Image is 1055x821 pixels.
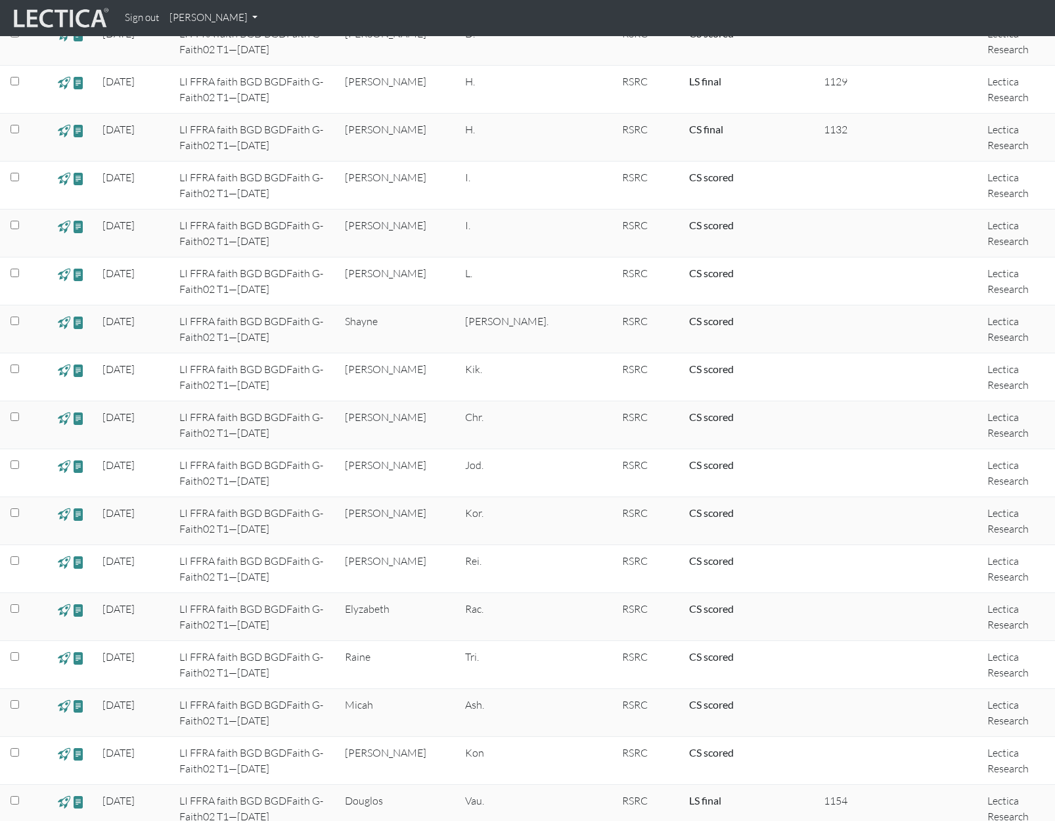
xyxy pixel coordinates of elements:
[95,353,171,401] td: [DATE]
[457,641,556,689] td: Tri.
[457,497,556,545] td: Kor.
[95,545,171,593] td: [DATE]
[95,66,171,114] td: [DATE]
[689,123,723,135] a: Completed = assessment has been completed; CS scored = assessment has been CLAS scored; LS scored...
[689,554,734,567] a: Completed = assessment has been completed; CS scored = assessment has been CLAS scored; LS scored...
[58,267,70,282] span: view
[614,18,681,66] td: RSRC
[457,114,556,162] td: H.
[614,545,681,593] td: RSRC
[72,506,85,521] span: view
[171,689,337,737] td: LI FFRA faith BGD BGDFaith G-Faith02 T1—[DATE]
[337,449,457,497] td: [PERSON_NAME]
[614,210,681,257] td: RSRC
[689,75,721,87] a: Completed = assessment has been completed; CS scored = assessment has been CLAS scored; LS scored...
[171,593,337,641] td: LI FFRA faith BGD BGDFaith G-Faith02 T1—[DATE]
[457,593,556,641] td: Rac.
[457,257,556,305] td: L.
[171,401,337,449] td: LI FFRA faith BGD BGDFaith G-Faith02 T1—[DATE]
[457,689,556,737] td: Ash.
[457,18,556,66] td: D.
[72,411,85,426] span: view
[979,305,1055,353] td: Lectica Research
[457,401,556,449] td: Chr.
[58,458,70,474] span: view
[95,210,171,257] td: [DATE]
[171,257,337,305] td: LI FFRA faith BGD BGDFaith G-Faith02 T1—[DATE]
[171,162,337,210] td: LI FFRA faith BGD BGDFaith G-Faith02 T1—[DATE]
[689,650,734,663] a: Completed = assessment has been completed; CS scored = assessment has been CLAS scored; LS scored...
[72,602,85,617] span: view
[72,171,85,186] span: view
[337,18,457,66] td: [PERSON_NAME]
[979,497,1055,545] td: Lectica Research
[614,162,681,210] td: RSRC
[979,449,1055,497] td: Lectica Research
[979,401,1055,449] td: Lectica Research
[58,315,70,330] span: view
[614,641,681,689] td: RSRC
[171,737,337,785] td: LI FFRA faith BGD BGDFaith G-Faith02 T1—[DATE]
[337,162,457,210] td: [PERSON_NAME]
[11,6,109,31] img: lecticalive
[614,689,681,737] td: RSRC
[824,75,847,88] span: 1129
[72,267,85,282] span: view
[614,257,681,305] td: RSRC
[979,257,1055,305] td: Lectica Research
[58,746,70,761] span: view
[58,794,70,809] span: view
[72,75,85,90] span: view
[689,267,734,279] a: Completed = assessment has been completed; CS scored = assessment has been CLAS scored; LS scored...
[337,497,457,545] td: [PERSON_NAME]
[95,305,171,353] td: [DATE]
[337,737,457,785] td: [PERSON_NAME]
[58,219,70,234] span: view
[72,219,85,234] span: view
[614,66,681,114] td: RSRC
[614,449,681,497] td: RSRC
[689,363,734,375] a: Completed = assessment has been completed; CS scored = assessment has been CLAS scored; LS scored...
[95,497,171,545] td: [DATE]
[72,123,85,138] span: view
[614,737,681,785] td: RSRC
[164,5,263,31] a: [PERSON_NAME]
[95,593,171,641] td: [DATE]
[337,114,457,162] td: [PERSON_NAME]
[95,162,171,210] td: [DATE]
[614,114,681,162] td: RSRC
[614,593,681,641] td: RSRC
[337,689,457,737] td: Micah
[457,449,556,497] td: Jod.
[979,18,1055,66] td: Lectica Research
[689,698,734,711] a: Completed = assessment has been completed; CS scored = assessment has been CLAS scored; LS scored...
[979,210,1055,257] td: Lectica Research
[689,506,734,519] a: Completed = assessment has been completed; CS scored = assessment has been CLAS scored; LS scored...
[614,353,681,401] td: RSRC
[58,171,70,186] span: view
[171,449,337,497] td: LI FFRA faith BGD BGDFaith G-Faith02 T1—[DATE]
[979,162,1055,210] td: Lectica Research
[457,162,556,210] td: I.
[95,641,171,689] td: [DATE]
[95,257,171,305] td: [DATE]
[95,18,171,66] td: [DATE]
[58,554,70,569] span: view
[337,66,457,114] td: [PERSON_NAME]
[171,210,337,257] td: LI FFRA faith BGD BGDFaith G-Faith02 T1—[DATE]
[689,219,734,231] a: Completed = assessment has been completed; CS scored = assessment has been CLAS scored; LS scored...
[614,497,681,545] td: RSRC
[979,545,1055,593] td: Lectica Research
[979,689,1055,737] td: Lectica Research
[95,114,171,162] td: [DATE]
[337,257,457,305] td: [PERSON_NAME]
[95,689,171,737] td: [DATE]
[171,114,337,162] td: LI FFRA faith BGD BGDFaith G-Faith02 T1—[DATE]
[337,593,457,641] td: Elyzabeth
[72,794,85,809] span: view
[614,305,681,353] td: RSRC
[58,123,70,138] span: view
[457,66,556,114] td: H.
[95,737,171,785] td: [DATE]
[457,305,556,353] td: [PERSON_NAME].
